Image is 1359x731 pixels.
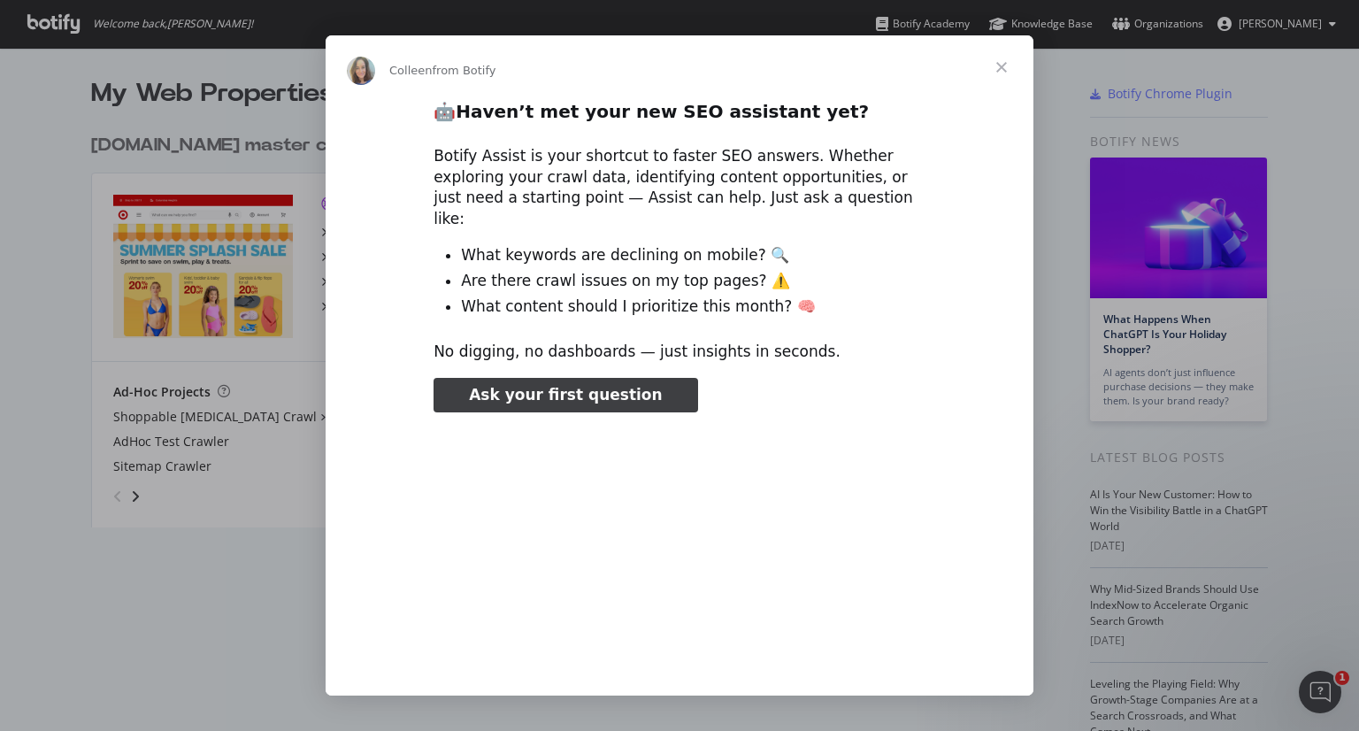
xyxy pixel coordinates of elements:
div: Botify Assist is your shortcut to faster SEO answers. Whether exploring your crawl data, identify... [434,146,925,230]
b: Haven’t met your new SEO assistant yet? [456,101,869,122]
div: No digging, no dashboards — just insights in seconds. [434,342,925,363]
span: Ask your first question [469,386,662,404]
span: Colleen [389,64,433,77]
span: from Botify [433,64,496,77]
li: What content should I prioritize this month? 🧠 [461,296,925,318]
img: Profile image for Colleen [347,57,375,85]
a: Ask your first question [434,378,697,413]
span: Close [970,35,1033,99]
li: What keywords are declining on mobile? 🔍 [461,245,925,266]
li: Are there crawl issues on my top pages? ⚠️ [461,271,925,292]
h2: 🤖 [434,100,925,133]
